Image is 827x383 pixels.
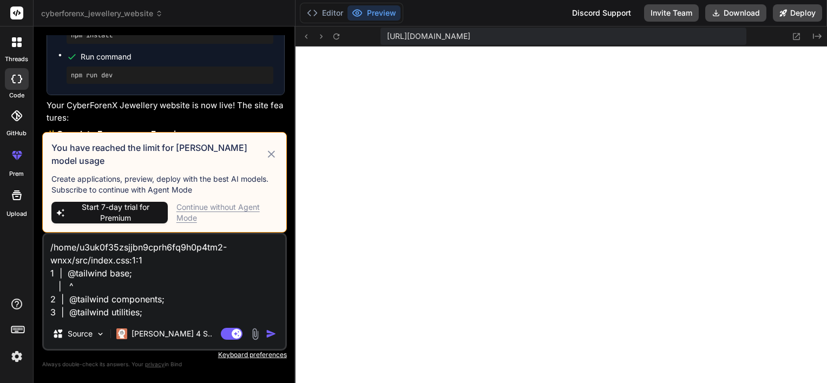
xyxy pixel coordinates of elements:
button: Preview [347,5,401,21]
label: Upload [6,209,27,219]
iframe: Preview [296,47,827,383]
span: Run command [81,51,273,62]
button: Start 7-day trial for Premium [51,202,168,223]
p: ✨ : [47,128,285,141]
p: Source [68,328,93,339]
pre: npm run dev [71,71,269,80]
p: Your CyberForenX Jewellery website is now live! The site features: [47,100,285,124]
button: Editor [303,5,347,21]
img: icon [266,328,277,339]
pre: npm install [71,31,269,39]
span: [URL][DOMAIN_NAME] [387,31,470,42]
span: cyberforenx_jewellery_website [41,8,163,19]
button: Download [705,4,766,22]
p: Create applications, preview, deploy with the best AI models. Subscribe to continue with Agent Mode [51,174,278,195]
span: privacy [145,361,165,367]
label: threads [5,55,28,64]
textarea: /home/u3uk0f35zsjjbn9cprh6fq9h0p4tm2-wnxx/src/index.css:1:1 1 | @tailwind base; | ^ 2 | @tailwind... [44,234,285,319]
div: Discord Support [566,4,638,22]
label: code [9,91,24,100]
div: Continue without Agent Mode [176,202,278,223]
img: Pick Models [96,329,105,339]
button: Invite Team [644,4,699,22]
p: Always double-check its answers. Your in Bind [42,359,287,369]
strong: Complete E-commerce Experience [57,129,195,139]
button: Deploy [773,4,822,22]
p: [PERSON_NAME] 4 S.. [132,328,212,339]
span: Start 7-day trial for Premium [68,202,163,223]
label: prem [9,169,24,179]
img: attachment [249,328,261,340]
p: Keyboard preferences [42,351,287,359]
img: Claude 4 Sonnet [116,328,127,339]
img: settings [8,347,26,366]
label: GitHub [6,129,27,138]
h3: You have reached the limit for [PERSON_NAME] model usage [51,141,265,167]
